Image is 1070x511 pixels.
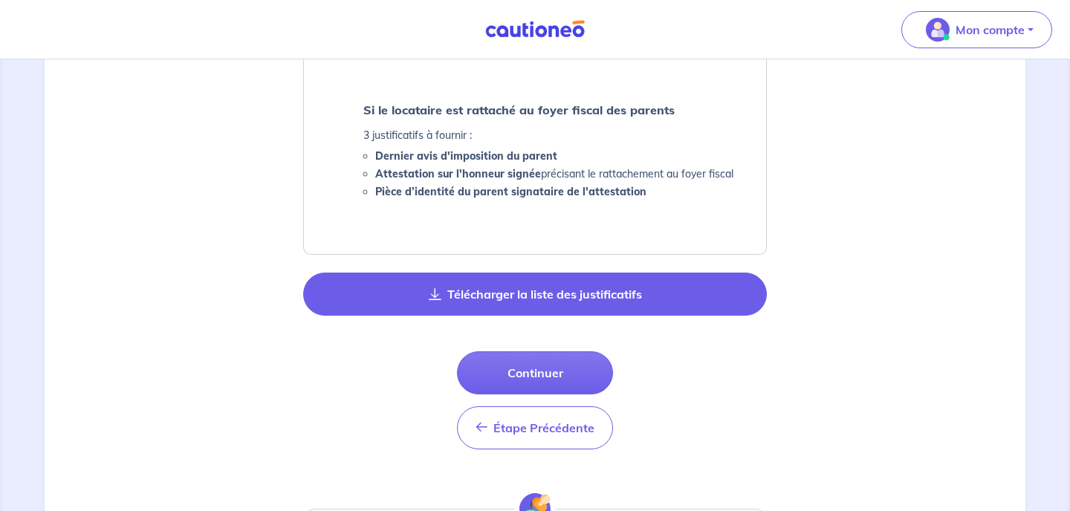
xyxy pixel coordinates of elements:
[457,351,613,394] button: Continuer
[479,20,591,39] img: Cautioneo
[457,406,613,449] button: Étape Précédente
[375,165,733,183] li: précisant le rattachement au foyer fiscal
[363,126,733,144] p: 3 justificatifs à fournir :
[375,167,541,180] strong: Attestation sur l'honneur signée
[493,420,594,435] span: Étape Précédente
[375,185,646,198] strong: Pièce d’identité du parent signataire de l'attestation
[956,21,1025,39] p: Mon compte
[901,11,1052,48] button: illu_account_valid_menu.svgMon compte
[375,149,557,163] strong: Dernier avis d'imposition du parent
[363,102,675,117] strong: Si le locataire est rattaché au foyer fiscal des parents
[926,18,950,42] img: illu_account_valid_menu.svg
[303,273,767,316] button: Télécharger la liste des justificatifs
